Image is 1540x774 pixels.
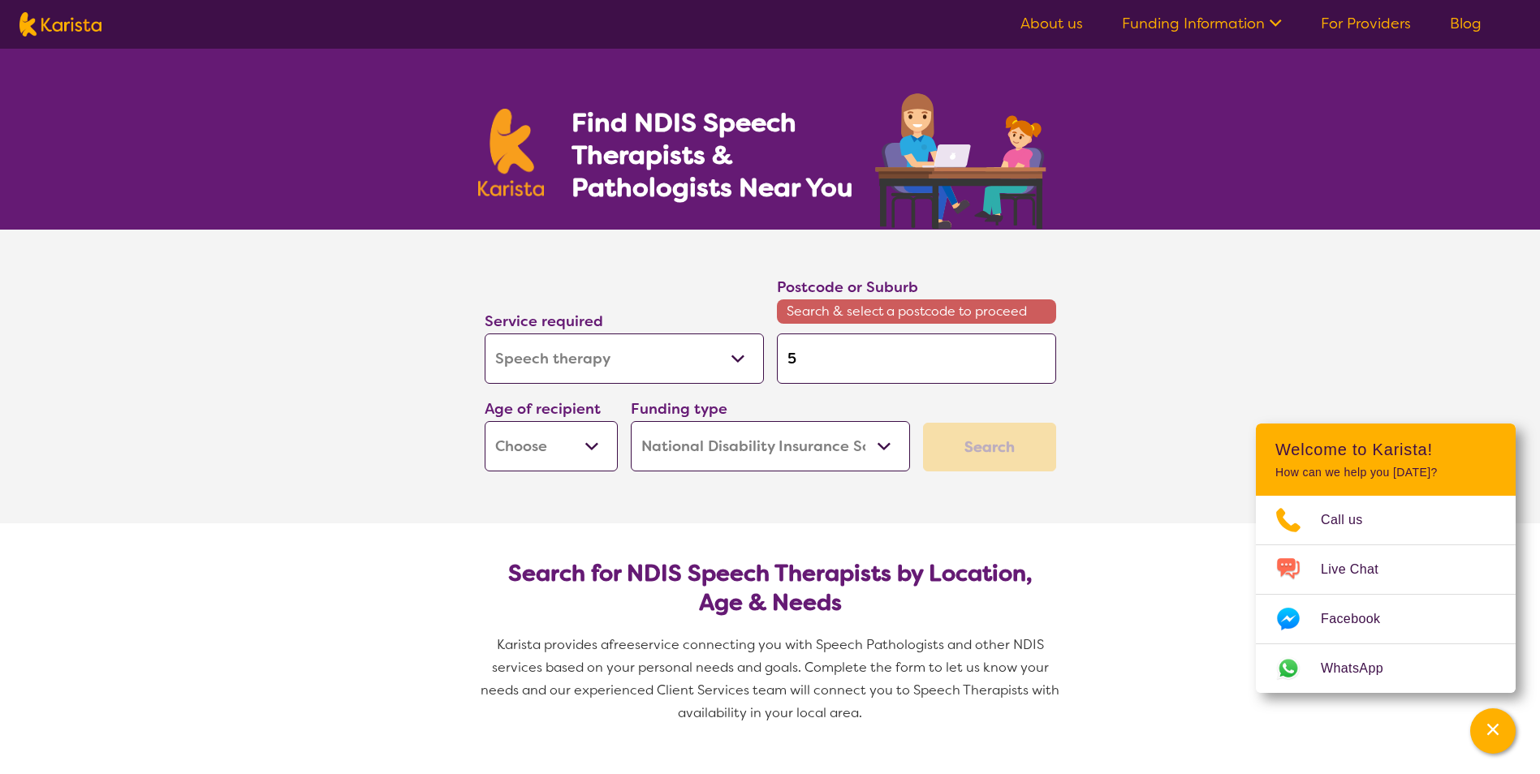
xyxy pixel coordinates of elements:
img: Karista logo [478,109,545,196]
a: Funding Information [1122,14,1282,33]
ul: Choose channel [1256,496,1516,693]
a: Web link opens in a new tab. [1256,644,1516,693]
h2: Search for NDIS Speech Therapists by Location, Age & Needs [498,559,1043,617]
div: Channel Menu [1256,424,1516,693]
label: Funding type [631,399,727,419]
h2: Welcome to Karista! [1275,440,1496,459]
img: Karista logo [19,12,101,37]
img: speech-therapy [862,88,1063,230]
span: WhatsApp [1321,656,1403,681]
span: Karista provides a [497,636,609,653]
a: For Providers [1321,14,1411,33]
span: Live Chat [1321,557,1398,582]
a: Blog [1450,14,1482,33]
h1: Find NDIS Speech Therapists & Pathologists Near You [572,106,872,204]
span: free [609,636,635,653]
button: Channel Menu [1470,708,1516,754]
a: About us [1020,14,1083,33]
span: Call us [1321,508,1383,532]
label: Postcode or Suburb [777,277,918,297]
span: service connecting you with Speech Pathologists and other NDIS services based on your personal ne... [481,636,1063,721]
label: Age of recipient [485,399,601,419]
p: How can we help you [DATE]? [1275,466,1496,479]
label: Service required [485,312,603,331]
span: Search & select a postcode to proceed [777,299,1056,324]
span: Facebook [1321,607,1400,631]
input: Type [777,333,1056,384]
